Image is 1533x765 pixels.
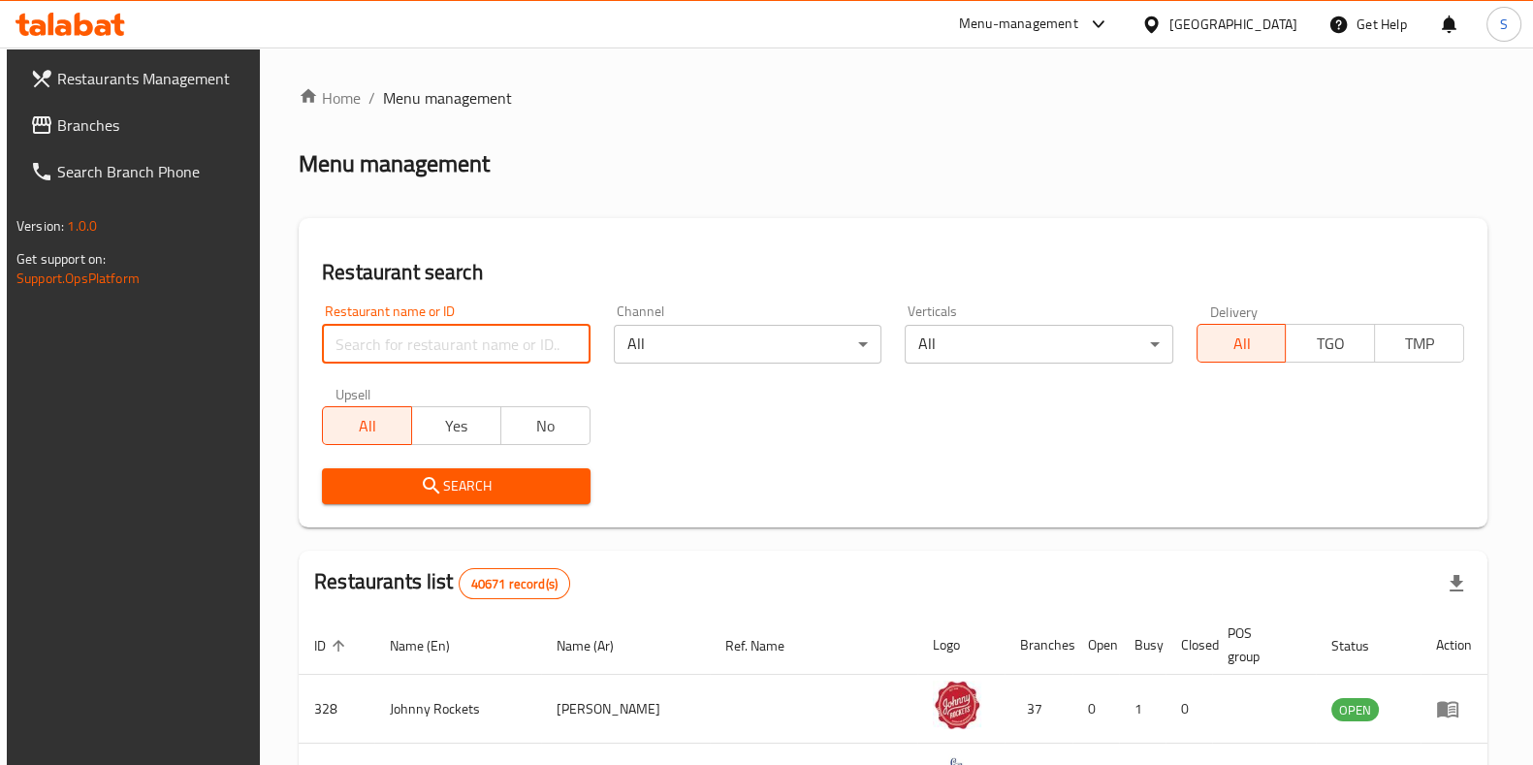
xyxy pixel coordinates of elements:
span: All [331,412,404,440]
div: OPEN [1331,698,1379,721]
span: Name (En) [390,634,475,657]
div: Total records count [459,568,570,599]
td: [PERSON_NAME] [541,675,710,744]
div: [GEOGRAPHIC_DATA] [1169,14,1297,35]
td: 328 [299,675,374,744]
th: Action [1421,616,1487,675]
th: Closed [1166,616,1212,675]
div: All [905,325,1172,364]
a: Branches [15,102,263,148]
span: 40671 record(s) [460,575,569,593]
span: Search Branch Phone [57,160,247,183]
span: All [1205,330,1279,358]
h2: Menu management [299,148,490,179]
button: TGO [1285,324,1375,363]
span: Yes [420,412,494,440]
span: TGO [1293,330,1367,358]
label: Upsell [335,387,371,400]
div: Export file [1433,560,1480,607]
th: Busy [1119,616,1166,675]
span: Branches [57,113,247,137]
th: Open [1072,616,1119,675]
a: Support.OpsPlatform [16,266,140,291]
span: No [509,412,583,440]
span: S [1500,14,1508,35]
a: Search Branch Phone [15,148,263,195]
label: Delivery [1210,304,1259,318]
h2: Restaurants list [314,567,570,599]
button: Yes [411,406,501,445]
span: TMP [1383,330,1456,358]
span: Menu management [383,86,512,110]
div: Menu [1436,697,1472,720]
a: Restaurants Management [15,55,263,102]
td: 0 [1166,675,1212,744]
button: All [1197,324,1287,363]
span: Get support on: [16,246,106,271]
span: Name (Ar) [557,634,639,657]
span: Search [337,474,574,498]
button: No [500,406,591,445]
div: All [614,325,881,364]
td: 0 [1072,675,1119,744]
span: 1.0.0 [67,213,97,239]
td: 1 [1119,675,1166,744]
div: Menu-management [959,13,1078,36]
th: Branches [1005,616,1072,675]
img: Johnny Rockets [933,681,981,729]
h2: Restaurant search [322,258,1464,287]
li: / [368,86,375,110]
td: 37 [1005,675,1072,744]
button: Search [322,468,590,504]
th: Logo [917,616,1005,675]
span: Restaurants Management [57,67,247,90]
button: TMP [1374,324,1464,363]
td: Johnny Rockets [374,675,541,744]
span: OPEN [1331,699,1379,721]
nav: breadcrumb [299,86,1487,110]
a: Home [299,86,361,110]
span: Ref. Name [725,634,810,657]
button: All [322,406,412,445]
span: POS group [1228,622,1293,668]
span: ID [314,634,351,657]
span: Status [1331,634,1394,657]
input: Search for restaurant name or ID.. [322,325,590,364]
span: Version: [16,213,64,239]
